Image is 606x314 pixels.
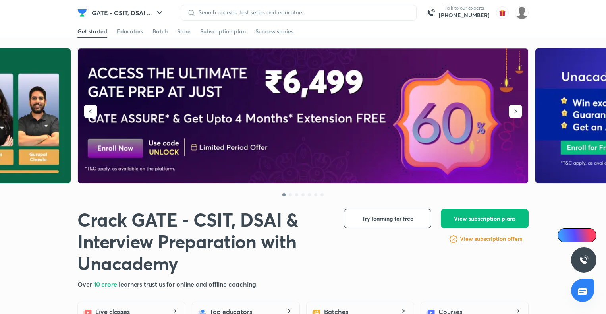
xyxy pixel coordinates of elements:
[200,27,246,35] div: Subscription plan
[200,25,246,38] a: Subscription plan
[571,232,592,238] span: Ai Doubts
[77,209,331,275] h1: Crack GATE - CSIT, DSAI & Interview Preparation with Unacademy
[344,209,431,228] button: Try learning for free
[579,255,589,265] img: ttu
[255,27,293,35] div: Success stories
[439,11,490,19] a: [PHONE_NUMBER]
[77,27,107,35] div: Get started
[423,5,439,21] img: call-us
[460,235,522,244] a: View subscription offers
[558,228,596,242] a: Ai Doubts
[177,27,191,35] div: Store
[94,280,119,288] span: 10 crore
[454,215,515,223] span: View subscription plans
[177,25,191,38] a: Store
[460,235,522,243] h6: View subscription offers
[117,25,143,38] a: Educators
[255,25,293,38] a: Success stories
[152,27,168,35] div: Batch
[77,280,94,288] span: Over
[441,209,529,228] button: View subscription plans
[77,8,87,17] img: Company Logo
[87,5,169,21] button: GATE - CSIT, DSAI ...
[496,6,509,19] img: avatar
[362,215,413,223] span: Try learning for free
[562,232,569,238] img: Icon
[195,9,410,16] input: Search courses, test series and educators
[515,6,529,19] img: Somya P
[439,5,490,11] p: Talk to our experts
[152,25,168,38] a: Batch
[117,27,143,35] div: Educators
[119,280,256,288] span: learners trust us for online and offline coaching
[77,25,107,38] a: Get started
